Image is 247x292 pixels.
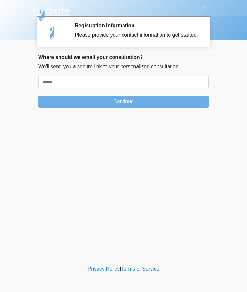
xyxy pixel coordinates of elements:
[38,96,209,108] button: Continue
[120,266,121,271] a: |
[88,266,120,271] a: Privacy Policy
[38,63,209,71] p: We'll send you a secure link to your personalized consultation.
[43,22,62,42] img: Agent Avatar
[32,5,71,21] img: Hydrate IV Bar - Arcadia Logo
[121,266,159,271] a: Terms of Service
[75,31,199,39] div: Please provide your contact information to get started.
[38,54,209,60] h2: Where should we email your consultation?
